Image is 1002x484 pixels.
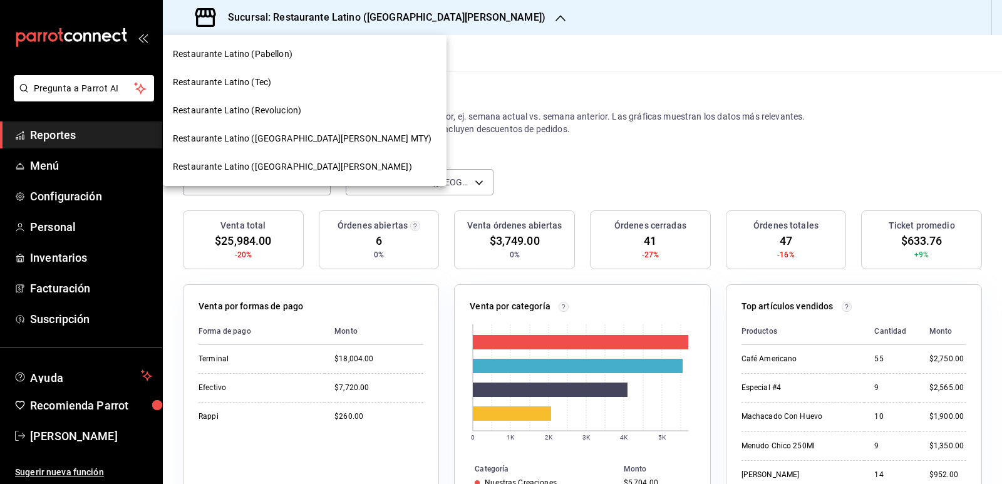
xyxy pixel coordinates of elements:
span: Restaurante Latino ([GEOGRAPHIC_DATA][PERSON_NAME]) [173,160,412,173]
div: Restaurante Latino ([GEOGRAPHIC_DATA][PERSON_NAME] MTY) [163,125,447,153]
div: Restaurante Latino ([GEOGRAPHIC_DATA][PERSON_NAME]) [163,153,447,181]
div: Restaurante Latino (Revolucion) [163,96,447,125]
span: Restaurante Latino ([GEOGRAPHIC_DATA][PERSON_NAME] MTY) [173,132,431,145]
div: Restaurante Latino (Tec) [163,68,447,96]
div: Restaurante Latino (Pabellon) [163,40,447,68]
span: Restaurante Latino (Revolucion) [173,104,301,117]
span: Restaurante Latino (Tec) [173,76,271,89]
span: Restaurante Latino (Pabellon) [173,48,292,61]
